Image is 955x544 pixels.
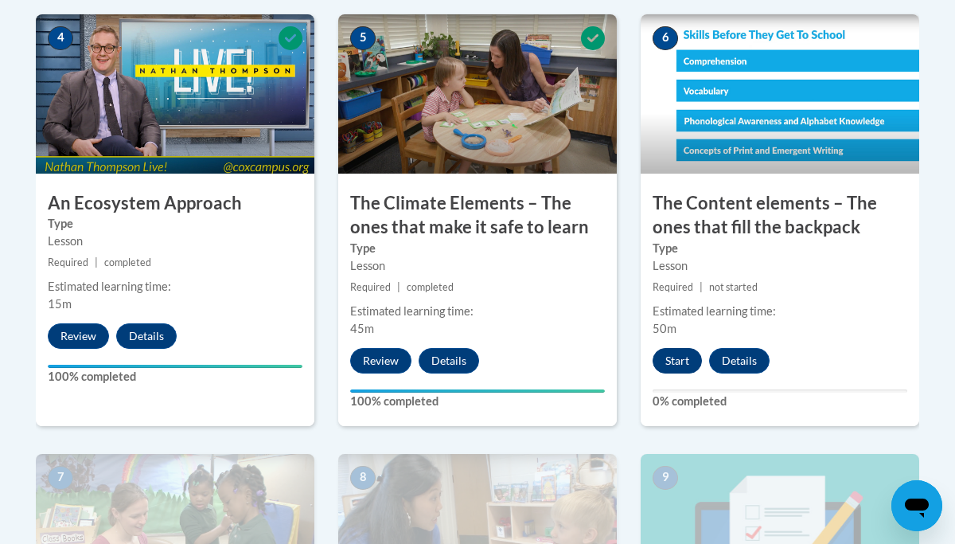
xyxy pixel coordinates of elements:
img: Course Image [641,14,919,174]
div: Your progress [350,389,605,393]
span: | [95,256,98,268]
img: Course Image [338,14,617,174]
span: 9 [653,466,678,490]
h3: An Ecosystem Approach [36,191,314,216]
h3: The Content elements – The ones that fill the backpack [641,191,919,241]
span: 6 [653,26,678,50]
iframe: Button to launch messaging window [891,480,942,531]
button: Start [653,348,702,374]
span: 4 [48,26,73,50]
span: | [700,281,703,293]
button: Details [116,323,177,349]
span: 15m [48,297,72,311]
span: 45m [350,322,374,335]
button: Review [350,348,411,374]
label: 0% completed [653,393,907,410]
label: 100% completed [48,368,302,385]
button: Details [709,348,770,374]
span: completed [104,256,151,268]
div: Estimated learning time: [653,303,907,320]
div: Your progress [48,365,302,368]
div: Lesson [653,257,907,275]
label: Type [48,215,302,233]
button: Review [48,323,109,349]
div: Estimated learning time: [350,303,605,320]
span: completed [407,281,454,293]
span: Required [350,281,391,293]
span: 5 [350,26,376,50]
span: 50m [653,322,676,335]
button: Details [419,348,479,374]
span: Required [48,256,88,268]
div: Lesson [350,257,605,275]
img: Course Image [36,14,314,174]
div: Estimated learning time: [48,278,302,295]
span: not started [709,281,758,293]
label: Type [350,240,605,257]
span: Required [653,281,693,293]
span: | [397,281,400,293]
label: Type [653,240,907,257]
label: 100% completed [350,393,605,410]
span: 8 [350,466,376,490]
span: 7 [48,466,73,490]
div: Lesson [48,233,302,250]
h3: The Climate Elements – The ones that make it safe to learn [338,191,617,241]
